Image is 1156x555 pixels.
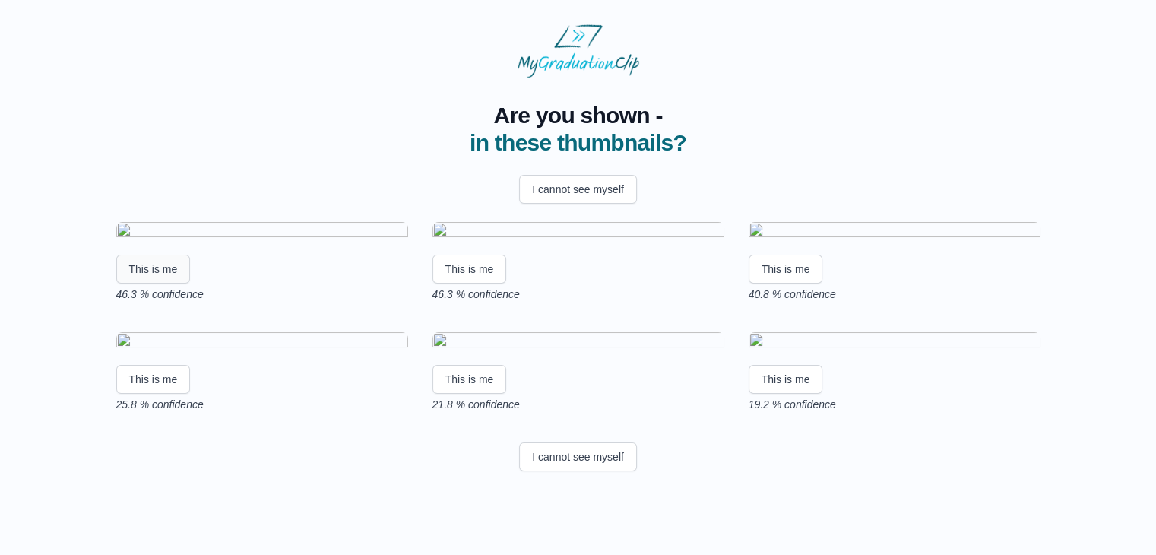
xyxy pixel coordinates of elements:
img: 755c6b9d618f40c3bd8d74ef4ea202f277936408.gif [749,222,1040,243]
button: This is me [116,255,191,284]
button: This is me [432,365,507,394]
img: d524cf21dab9ce84f222ec28aa91fdce80997fea.gif [116,222,408,243]
img: MyGraduationClip [518,24,639,78]
p: 19.2 % confidence [749,397,1040,412]
button: This is me [432,255,507,284]
button: I cannot see myself [519,442,637,471]
button: This is me [749,365,823,394]
p: 40.8 % confidence [749,287,1040,302]
img: a34c9de5ff82cdc82563033df02ca36012a648b7.gif [432,332,724,353]
span: in these thumbnails? [470,130,686,155]
span: Are you shown - [470,102,686,129]
button: This is me [749,255,823,284]
p: 21.8 % confidence [432,397,724,412]
button: This is me [116,365,191,394]
p: 25.8 % confidence [116,397,408,412]
p: 46.3 % confidence [432,287,724,302]
img: d813b204494542f9101911cf2947eb6100be3bc9.gif [116,332,408,353]
button: I cannot see myself [519,175,637,204]
img: ce8f12436077c874bcf17ee79f02bfccab5611ef.gif [432,222,724,243]
img: 78aa61ac1e1fbc10f3b08febe592175b4caf0efb.gif [749,332,1040,353]
p: 46.3 % confidence [116,287,408,302]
